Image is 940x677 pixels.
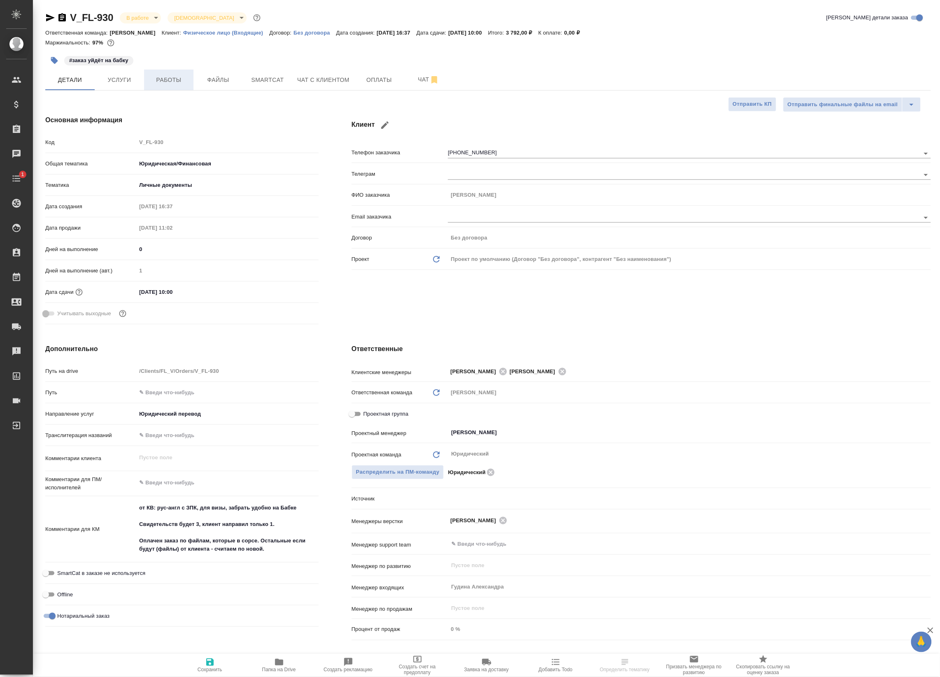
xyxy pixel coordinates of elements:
[352,562,448,570] p: Менеджер по развитию
[136,429,318,441] input: ✎ Введи что-нибудь
[45,410,136,418] p: Направление услуг
[45,367,136,375] p: Путь на drive
[245,654,314,677] button: Папка на Drive
[352,626,448,634] p: Процент от продаж
[417,30,448,36] p: Дата сдачи:
[57,569,145,577] span: SmartCat в заказе не используется
[175,654,245,677] button: Сохранить
[734,664,793,676] span: Скопировать ссылку на оценку заказа
[100,75,139,85] span: Услуги
[450,515,510,526] div: [PERSON_NAME]
[383,654,452,677] button: Создать счет на предоплату
[45,267,136,275] p: Дней на выполнение (авт.)
[352,344,931,354] h4: Ответственные
[198,667,222,673] span: Сохранить
[45,245,136,254] p: Дней на выполнение
[450,366,510,377] div: [PERSON_NAME]
[926,520,928,521] button: Open
[45,475,136,492] p: Комментарии для ПМ/исполнителей
[136,265,318,277] input: Пустое поле
[783,97,921,112] div: split button
[252,12,262,23] button: Доп статусы указывают на важность/срочность заказа
[183,30,270,36] p: Физическое лицо (Входящие)
[352,451,401,459] p: Проектная команда
[729,654,798,677] button: Скопировать ссылку на оценку заказа
[665,664,724,676] span: Призвать менеджера по развитию
[183,29,270,36] a: Физическое лицо (Входящие)
[352,429,448,437] p: Проектный менеджер
[448,189,931,201] input: Пустое поле
[248,75,287,85] span: Smartcat
[352,255,370,263] p: Проект
[336,30,377,36] p: Дата создания:
[45,181,136,189] p: Тематика
[448,623,931,635] input: Пустое поле
[110,30,162,36] p: [PERSON_NAME]
[45,454,136,463] p: Комментарии клиента
[45,51,63,70] button: Добавить тэг
[45,525,136,533] p: Комментарии для КМ
[294,30,336,36] p: Без договора
[539,30,564,36] p: К оплате:
[70,12,113,23] a: V_FL-930
[297,75,350,85] span: Чат с клиентом
[57,612,110,620] span: Нотариальный заказ
[448,492,931,506] div: ​
[294,29,336,36] a: Без договора
[45,138,136,147] p: Код
[269,30,294,36] p: Договор:
[352,389,413,397] p: Ответственная команда
[409,74,448,85] span: Чат
[262,667,296,673] span: Папка на Drive
[16,170,29,179] span: 1
[2,168,31,189] a: 1
[564,30,586,36] p: 0,00 ₽
[136,386,318,398] input: ✎ Введи что-нибудь
[352,465,444,479] span: В заказе уже есть ответственный ПМ или ПМ группа
[448,232,931,244] input: Пустое поле
[92,40,105,46] p: 97%
[57,591,73,599] span: Offline
[450,516,501,525] span: [PERSON_NAME]
[660,654,729,677] button: Призвать менеджера по развитию
[926,543,928,545] button: Open
[352,517,448,526] p: Менеджеры верстки
[733,100,772,109] span: Отправить КП
[314,654,383,677] button: Создать рекламацию
[926,432,928,433] button: Open
[57,309,111,318] span: Учитывать выходные
[450,603,912,613] input: Пустое поле
[352,541,448,549] p: Менеджер support team
[136,501,318,556] textarea: от КВ: рус-англ с ЗПК, для визы, забрать удобно на Бабке Свидетельств будет 3, клиент направил то...
[920,169,932,181] button: Open
[352,495,448,503] p: Источник
[50,75,90,85] span: Детали
[377,30,417,36] p: [DATE] 16:37
[105,37,116,48] button: 80.00 RUB;
[352,368,448,377] p: Клиентские менеджеры
[510,366,569,377] div: [PERSON_NAME]
[136,200,208,212] input: Пустое поле
[45,224,136,232] p: Дата продажи
[488,30,506,36] p: Итого:
[448,386,931,400] div: [PERSON_NAME]
[448,468,485,477] p: Юридический
[74,287,84,298] button: Если добавить услуги и заполнить их объемом, то дата рассчитается автоматически
[388,664,447,676] span: Создать счет на предоплату
[911,632,932,652] button: 🙏
[600,667,650,673] span: Определить тематику
[728,97,777,112] button: Отправить КП
[356,468,440,477] span: Распределить на ПМ-команду
[510,368,560,376] span: [PERSON_NAME]
[590,654,660,677] button: Определить тематику
[359,75,399,85] span: Оплаты
[448,30,488,36] p: [DATE] 10:00
[149,75,189,85] span: Работы
[788,100,898,109] span: Отправить финальные файлы на email
[120,12,161,23] div: В работе
[352,170,448,178] p: Телеграм
[521,654,590,677] button: Добавить Todo
[826,14,908,22] span: [PERSON_NAME] детали заказа
[783,97,903,112] button: Отправить финальные файлы на email
[45,40,92,46] p: Маржинальность:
